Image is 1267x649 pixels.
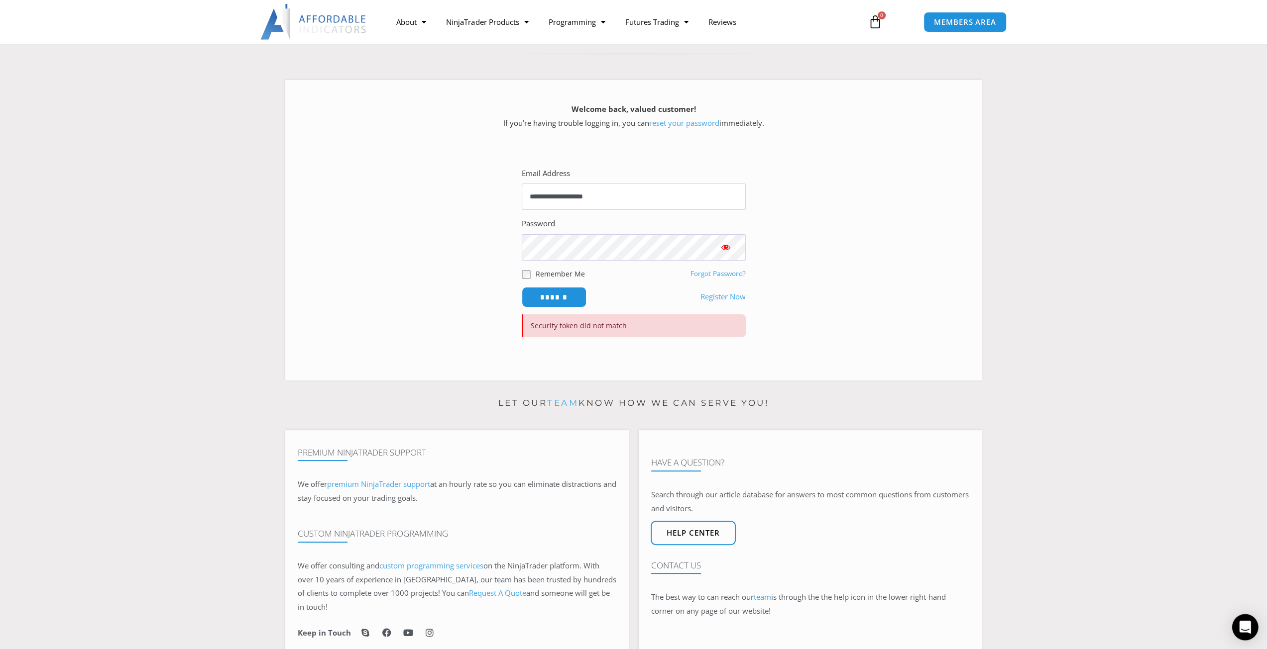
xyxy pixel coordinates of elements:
a: team [754,592,771,602]
p: Let our know how we can serve you! [285,395,982,411]
span: Help center [667,529,720,537]
strong: Welcome back, valued customer! [572,104,696,114]
label: Password [522,217,555,231]
p: Search through our article database for answers to most common questions from customers and visit... [651,488,970,516]
h6: Keep in Touch [298,628,351,638]
a: Register Now [700,290,746,304]
div: Open Intercom Messenger [1232,614,1259,641]
a: Help center [651,521,736,545]
p: If you’re having trouble logging in, you can immediately. [303,102,965,130]
a: team [547,398,578,408]
label: Email Address [522,167,570,181]
button: Show password [706,234,746,260]
p: Security token did not match [522,314,746,337]
a: reset your password [649,118,719,128]
h4: Premium NinjaTrader Support [298,448,616,458]
a: premium NinjaTrader support [327,479,430,489]
a: Forgot Password? [691,269,746,278]
a: Request A Quote [469,588,526,598]
h4: Have A Question? [651,458,970,467]
span: We offer consulting and [298,560,483,570]
p: The best way to can reach our is through the the help icon in the lower right-hand corner on any ... [651,590,970,618]
h4: Contact Us [651,560,970,570]
a: custom programming services [379,560,483,570]
span: We offer [298,479,327,489]
label: Remember Me [536,269,585,279]
span: at an hourly rate so you can eliminate distractions and stay focused on your trading goals. [298,479,616,503]
h4: Custom NinjaTrader Programming [298,529,616,539]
